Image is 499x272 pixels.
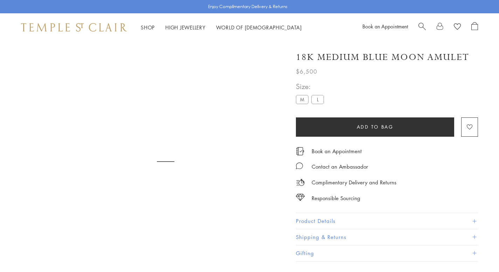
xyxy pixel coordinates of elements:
span: Add to bag [357,123,394,131]
a: ShopShop [141,24,155,31]
a: Book an Appointment [362,23,408,30]
button: Shipping & Returns [296,229,478,245]
p: Complimentary Delivery and Returns [312,178,396,187]
a: View Wishlist [454,22,461,33]
span: $6,500 [296,67,317,76]
button: Product Details [296,213,478,229]
h1: 18K Medium Blue Moon Amulet [296,51,469,63]
nav: Main navigation [141,23,302,32]
a: Book an Appointment [312,147,362,155]
p: Enjoy Complimentary Delivery & Returns [208,3,287,10]
span: Size: [296,81,327,92]
img: icon_delivery.svg [296,178,305,187]
a: World of [DEMOGRAPHIC_DATA]World of [DEMOGRAPHIC_DATA] [216,24,302,31]
a: Open Shopping Bag [471,22,478,33]
img: icon_appointment.svg [296,147,304,155]
label: M [296,95,309,104]
button: Add to bag [296,117,454,137]
img: Temple St. Clair [21,23,127,32]
label: L [311,95,324,104]
iframe: Gorgias live chat messenger [464,239,492,265]
button: Gifting [296,245,478,261]
div: Contact an Ambassador [312,162,368,171]
a: Search [418,22,426,33]
img: icon_sourcing.svg [296,194,305,201]
div: Responsible Sourcing [312,194,360,203]
img: MessageIcon-01_2.svg [296,162,303,169]
a: High JewelleryHigh Jewellery [165,24,206,31]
